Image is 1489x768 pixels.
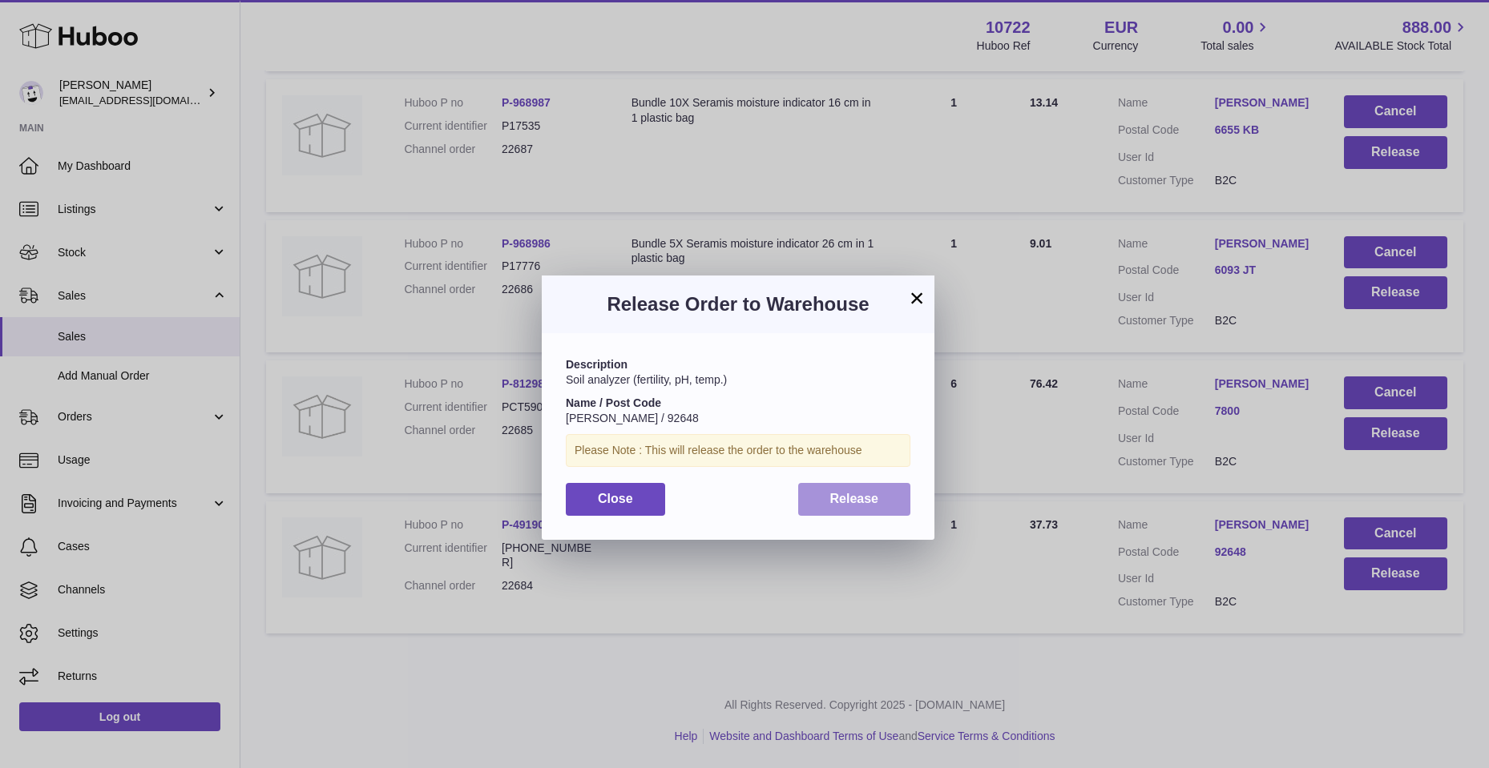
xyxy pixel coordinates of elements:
[907,288,926,308] button: ×
[566,373,727,386] span: Soil analyzer (fertility, pH, temp.)
[798,483,911,516] button: Release
[566,396,661,409] strong: Name / Post Code
[830,492,879,505] span: Release
[566,412,699,424] span: [PERSON_NAME] / 92648
[566,358,627,371] strong: Description
[598,492,633,505] span: Close
[566,292,910,317] h3: Release Order to Warehouse
[566,434,910,467] div: Please Note : This will release the order to the warehouse
[566,483,665,516] button: Close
